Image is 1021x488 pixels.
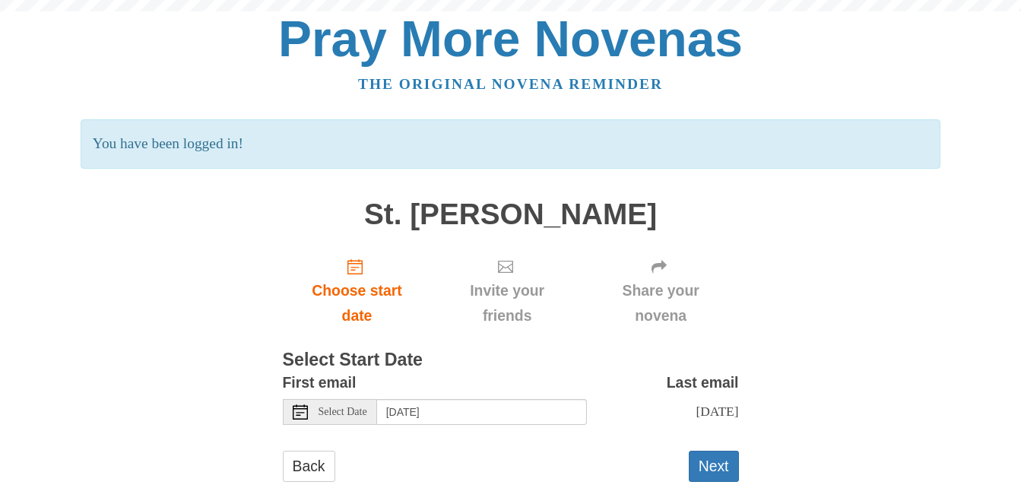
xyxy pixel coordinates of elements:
[667,370,739,395] label: Last email
[358,76,663,92] a: The original novena reminder
[298,278,417,328] span: Choose start date
[319,407,367,417] span: Select Date
[283,451,335,482] a: Back
[278,11,743,67] a: Pray More Novenas
[583,246,739,336] div: Click "Next" to confirm your start date first.
[283,246,432,336] a: Choose start date
[689,451,739,482] button: Next
[696,404,738,419] span: [DATE]
[431,246,582,336] div: Click "Next" to confirm your start date first.
[598,278,724,328] span: Share your novena
[81,119,940,169] p: You have been logged in!
[283,370,357,395] label: First email
[283,350,739,370] h3: Select Start Date
[446,278,567,328] span: Invite your friends
[283,198,739,231] h1: St. [PERSON_NAME]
